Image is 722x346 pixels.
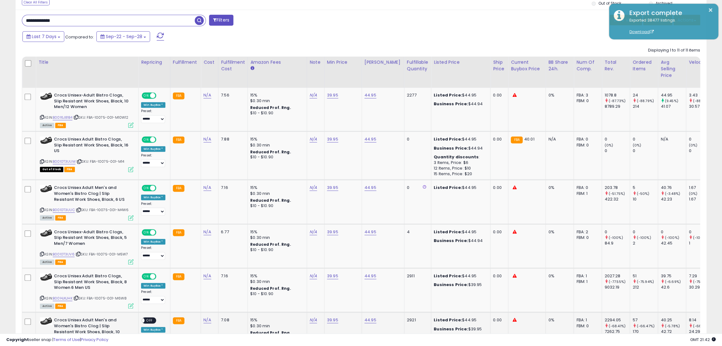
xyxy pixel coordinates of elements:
[209,15,233,26] button: Filters
[250,66,254,71] small: Amazon Fees.
[493,92,503,98] div: 0.00
[604,284,630,290] div: 9032.19
[327,229,338,235] a: 39.95
[142,93,150,98] span: ON
[65,34,94,40] span: Compared to:
[632,148,658,154] div: 0
[53,296,72,301] a: B0014JKJHK
[576,317,597,323] div: FBA: 1
[221,59,245,72] div: Fulfillment Cost
[141,195,165,200] div: Win BuyBox *
[310,185,317,191] a: N/A
[524,136,534,142] span: 40.01
[661,273,686,279] div: 39.75
[76,207,129,212] span: | SKU: FBA-10075-001-M4W6
[637,98,654,103] small: (-88.79%)
[632,284,658,290] div: 212
[142,185,150,191] span: ON
[203,229,211,235] a: N/A
[665,235,679,240] small: (-100%)
[250,155,302,160] div: $10 - $10.90
[38,59,136,66] div: Title
[155,230,165,235] span: OFF
[173,317,184,324] small: FBA
[608,235,623,240] small: (-100%)
[548,136,569,142] div: N/A
[250,273,302,279] div: 15%
[141,102,165,108] div: Win BuyBox *
[407,273,426,279] div: 2911
[327,273,338,279] a: 39.95
[576,142,597,148] div: FBM: 0
[250,235,302,240] div: $0.30 min
[576,92,597,98] div: FBA: 3
[250,185,302,190] div: 15%
[689,136,714,142] div: 0
[141,146,165,152] div: Win BuyBox *
[434,273,462,279] b: Listed Price:
[661,185,686,190] div: 40.76
[327,92,338,98] a: 39.95
[53,207,75,213] a: B0010T3UUC
[689,92,714,98] div: 3.43
[637,235,651,240] small: (-100%)
[250,317,302,323] div: 15%
[604,185,630,190] div: 203.78
[54,273,130,292] b: Crocs Unisex Adult Bistro Clogs, Slip Resistant Work Shoes, Black, 8 Women 6 Men US
[55,215,66,220] span: FBA
[250,149,291,155] b: Reduced Prof. Rng.
[604,196,630,202] div: 422.32
[434,317,462,323] b: Listed Price:
[665,279,681,284] small: (-6.69%)
[576,273,597,279] div: FBA: 1
[604,240,630,246] div: 84.9
[364,92,376,98] a: 44.95
[493,185,503,190] div: 0.00
[576,59,599,72] div: Num of Comp.
[40,136,52,144] img: 41QeuOwQcDL._SL40_.jpg
[689,143,697,148] small: (0%)
[53,159,76,164] a: B0010T3UUM
[407,185,426,190] div: 0
[40,167,63,172] span: All listings that are currently out of stock and unavailable for purchase on Amazon
[689,185,714,190] div: 1.67
[493,136,503,142] div: 0.00
[608,324,625,329] small: (-68.41%)
[55,304,66,309] span: FBA
[604,229,630,235] div: 0
[40,136,134,171] div: ASIN:
[689,191,697,196] small: (0%)
[632,196,658,202] div: 10
[661,59,683,79] div: Avg Selling Price
[250,323,302,329] div: $0.30 min
[54,317,130,342] b: Crocs Unisex Adult Men's and Women's Bistro Clog | Slip Resistant Work Shoes, Black, 10 Women 8 M...
[250,59,304,66] div: Amazon Fees
[250,279,302,284] div: $0.30 min
[407,136,426,142] div: 0
[689,196,714,202] div: 1.67
[6,337,108,343] div: seller snap | |
[434,101,468,107] b: Business Price:
[203,273,211,279] a: N/A
[250,198,291,203] b: Reduced Prof. Rng.
[106,33,142,40] span: Sep-22 - Sep-28
[689,104,714,109] div: 30.57
[250,286,291,291] b: Reduced Prof. Rng.
[310,92,317,98] a: N/A
[434,326,485,332] div: $39.95
[64,167,75,172] span: FBA
[661,196,686,202] div: 42.23
[434,229,485,235] div: $44.95
[434,282,485,288] div: $39.95
[708,6,713,14] button: ×
[689,240,714,246] div: 1
[155,274,165,279] span: OFF
[310,136,317,142] a: N/A
[144,318,154,323] span: OFF
[604,148,630,154] div: 0
[434,171,485,177] div: 15 Items, Price: $20
[173,273,184,280] small: FBA
[40,185,52,193] img: 41QeuOwQcDL._SL40_.jpg
[203,136,211,142] a: N/A
[434,59,488,66] div: Listed Price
